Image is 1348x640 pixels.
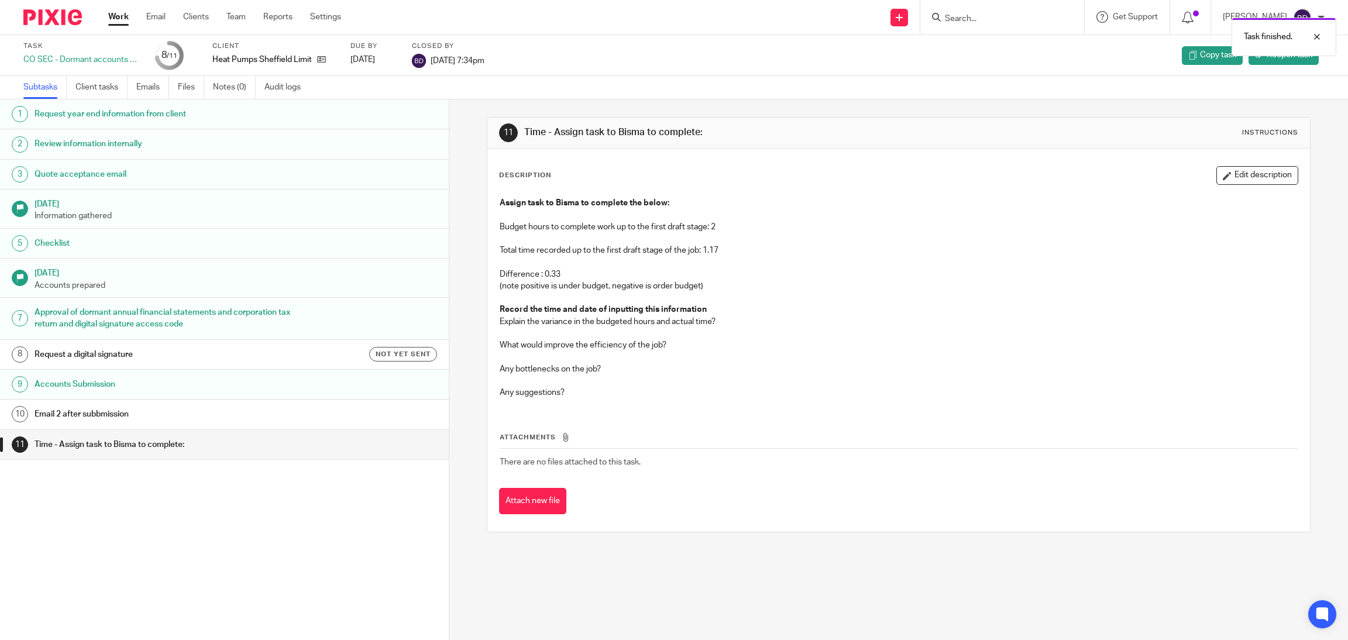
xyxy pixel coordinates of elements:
[35,405,303,423] h1: Email 2 after subbmission
[350,54,397,66] div: [DATE]
[35,264,437,279] h1: [DATE]
[12,406,28,422] div: 10
[12,136,28,153] div: 2
[23,54,140,66] div: CO SEC - Dormant accounts and CT600 return (limited companies) - Updated with signature
[12,436,28,453] div: 11
[500,458,641,466] span: There are no files attached to this task.
[12,106,28,122] div: 1
[108,11,129,23] a: Work
[500,245,1298,256] p: Total time recorded up to the first draft stage of the job: 1.17
[499,171,551,180] p: Description
[310,11,341,23] a: Settings
[500,269,1298,280] p: Difference : 0.33
[226,11,246,23] a: Team
[1242,128,1298,137] div: Instructions
[23,76,67,99] a: Subtasks
[161,49,177,62] div: 8
[376,349,431,359] span: Not yet sent
[350,42,397,51] label: Due by
[500,221,1298,233] p: Budget hours to complete work up to the first draft stage: 2
[35,105,303,123] h1: Request year end information from client
[12,346,28,363] div: 8
[500,387,1298,398] p: Any suggestions?
[500,339,1298,351] p: What would improve the efficiency of the job?
[212,54,311,66] p: Heat Pumps Sheffield Limited
[167,53,177,59] small: /11
[524,126,924,139] h1: Time - Assign task to Bisma to complete:
[500,199,669,207] strong: Assign task to Bisma to complete the below:
[264,76,310,99] a: Audit logs
[412,54,426,68] img: svg%3E
[146,11,166,23] a: Email
[35,304,303,333] h1: Approval of dormant annual financial statements and corporation tax return and digital signature ...
[500,434,556,441] span: Attachments
[1244,31,1292,43] p: Task finished.
[213,76,256,99] a: Notes (0)
[178,76,204,99] a: Files
[35,235,303,252] h1: Checklist
[500,363,1298,375] p: Any bottlenecks on the job?
[12,166,28,183] div: 3
[136,76,169,99] a: Emails
[75,76,128,99] a: Client tasks
[263,11,293,23] a: Reports
[35,135,303,153] h1: Review information internally
[35,195,437,210] h1: [DATE]
[35,376,303,393] h1: Accounts Submission
[212,42,336,51] label: Client
[499,488,566,514] button: Attach new file
[12,310,28,326] div: 7
[431,56,484,64] span: [DATE] 7:34pm
[12,235,28,252] div: 5
[35,210,437,222] p: Information gathered
[500,280,1298,292] p: (note positive is under budget, negative is order budget)
[500,316,1298,328] p: Explain the variance in the budgeted hours and actual time?
[35,346,303,363] h1: Request a digital signature
[23,9,82,25] img: Pixie
[183,11,209,23] a: Clients
[35,436,303,453] h1: Time - Assign task to Bisma to complete:
[35,166,303,183] h1: Quote acceptance email
[499,123,518,142] div: 11
[500,305,707,314] strong: Record the time and date of inputting this information
[35,280,437,291] p: Accounts prepared
[12,376,28,393] div: 9
[412,42,484,51] label: Closed by
[23,42,140,51] label: Task
[1216,166,1298,185] button: Edit description
[1293,8,1312,27] img: svg%3E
